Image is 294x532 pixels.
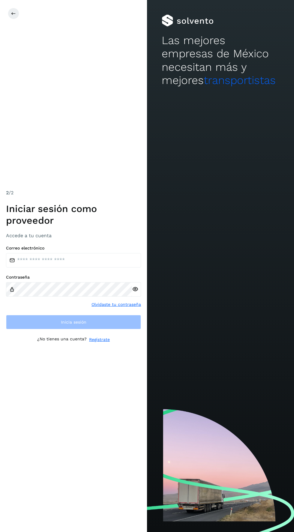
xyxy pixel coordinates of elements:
[91,301,141,308] a: Olvidaste tu contraseña
[6,189,141,196] div: /2
[37,336,87,343] p: ¿No tienes una cuenta?
[6,203,141,226] h1: Iniciar sesión como proveedor
[6,275,141,280] label: Contraseña
[6,233,141,238] h3: Accede a tu cuenta
[6,190,9,196] span: 2
[61,320,86,324] span: Inicia sesión
[204,74,276,87] span: transportistas
[6,315,141,329] button: Inicia sesión
[162,34,279,87] h2: Las mejores empresas de México necesitan más y mejores
[6,246,141,251] label: Correo electrónico
[89,336,110,343] a: Regístrate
